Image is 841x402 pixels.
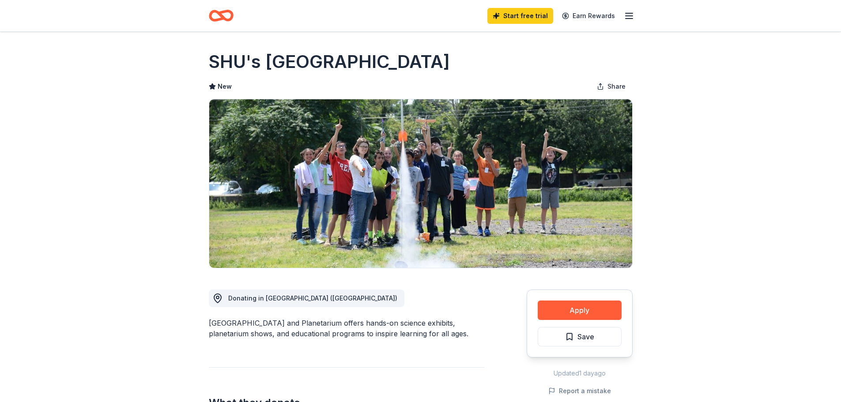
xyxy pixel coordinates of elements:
[557,8,620,24] a: Earn Rewards
[527,368,633,379] div: Updated 1 day ago
[209,49,450,74] h1: SHU's [GEOGRAPHIC_DATA]
[577,331,594,342] span: Save
[487,8,553,24] a: Start free trial
[607,81,626,92] span: Share
[590,78,633,95] button: Share
[209,318,484,339] div: [GEOGRAPHIC_DATA] and Planetarium offers hands-on science exhibits, planetarium shows, and educat...
[209,99,632,268] img: Image for SHU's Discovery Science Center & Planetarium
[218,81,232,92] span: New
[548,386,611,396] button: Report a mistake
[538,327,622,346] button: Save
[228,294,397,302] span: Donating in [GEOGRAPHIC_DATA] ([GEOGRAPHIC_DATA])
[209,5,234,26] a: Home
[538,301,622,320] button: Apply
